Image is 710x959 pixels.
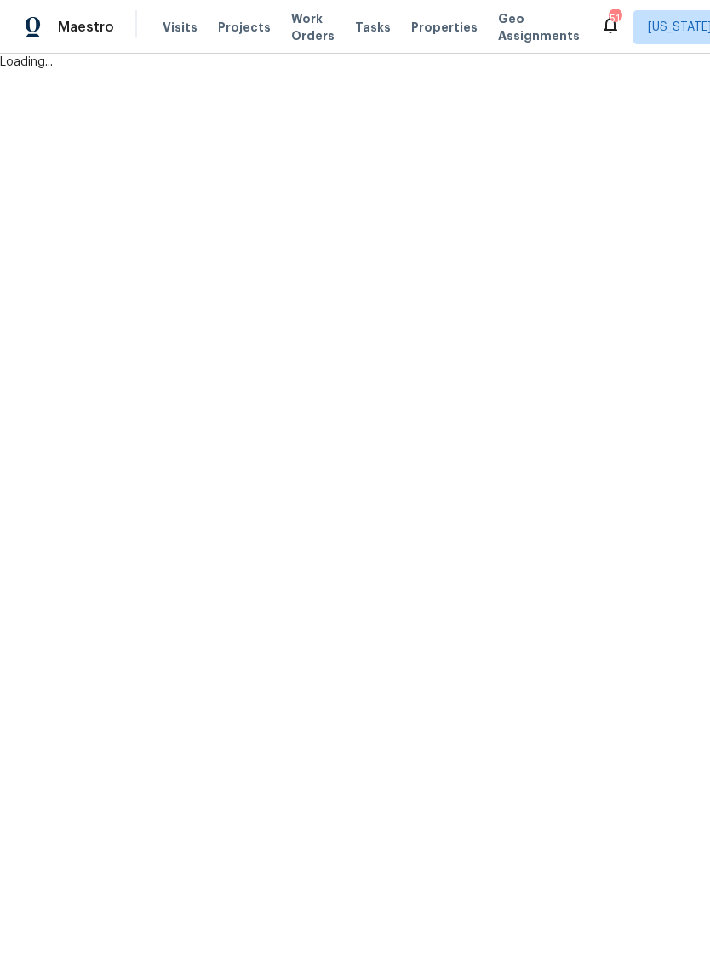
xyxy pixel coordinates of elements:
[218,19,271,36] span: Projects
[163,19,198,36] span: Visits
[411,19,478,36] span: Properties
[609,10,621,27] div: 51
[58,19,114,36] span: Maestro
[355,21,391,33] span: Tasks
[498,10,580,44] span: Geo Assignments
[291,10,335,44] span: Work Orders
